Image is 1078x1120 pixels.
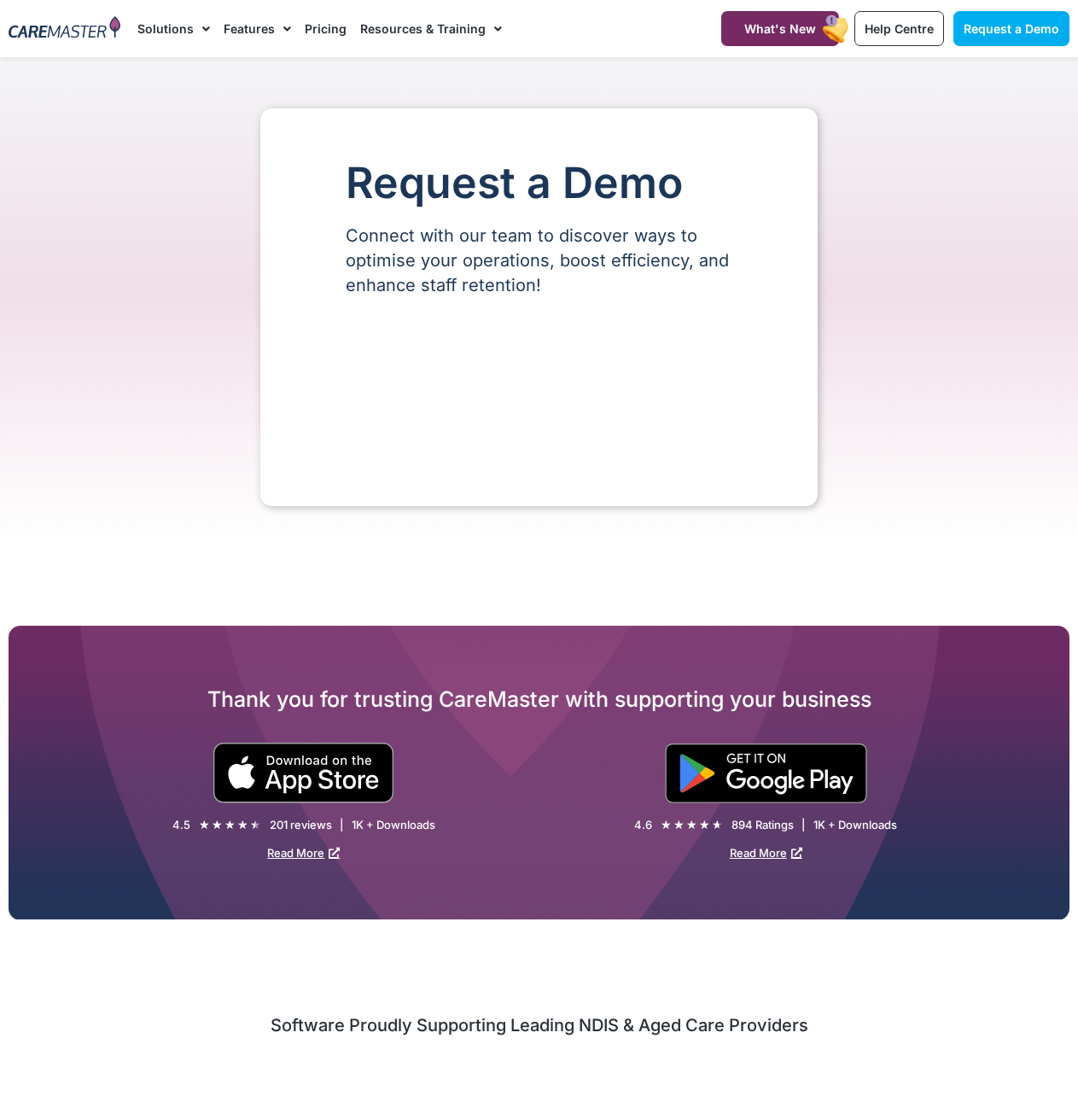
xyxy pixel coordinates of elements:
h2: Software Proudly Supporting Leading NDIS & Aged Care Providers [9,1014,1069,1036]
a: Read More [730,846,802,860]
img: "Get is on" Black Google play button. [665,744,867,803]
img: small black download on the apple app store button. [213,743,394,803]
i: ★ [673,816,685,834]
a: Request a Demo [953,11,1069,46]
span: What's New [744,21,816,36]
i: ★ [199,816,210,834]
h1: Request a Demo [346,160,732,207]
i: ★ [212,816,223,834]
div: 4.6/5 [661,816,723,834]
div: 4.5/5 [199,816,261,834]
span: Help Centre [865,21,934,36]
i: ★ [237,816,248,834]
p: Connect with our team to discover ways to optimise your operations, boost efficiency, and enhance... [346,224,732,298]
h2: Thank you for trusting CareMaster with supporting your business [9,685,1069,713]
a: Help Centre [854,11,944,46]
a: Read More [267,846,340,860]
i: ★ [250,816,261,834]
div: 894 Ratings | 1K + Downloads [731,818,897,832]
iframe: Form 0 [346,327,732,455]
i: ★ [686,816,697,834]
i: ★ [712,816,723,834]
i: ★ [224,816,236,834]
div: 4.6 [634,818,652,832]
div: 4.5 [172,818,190,832]
span: Request a Demo [964,21,1059,36]
i: ★ [699,816,710,834]
a: What's New [721,11,839,46]
i: ★ [661,816,672,834]
div: 201 reviews | 1K + Downloads [270,818,435,832]
img: CareMaster Logo [9,16,120,41]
